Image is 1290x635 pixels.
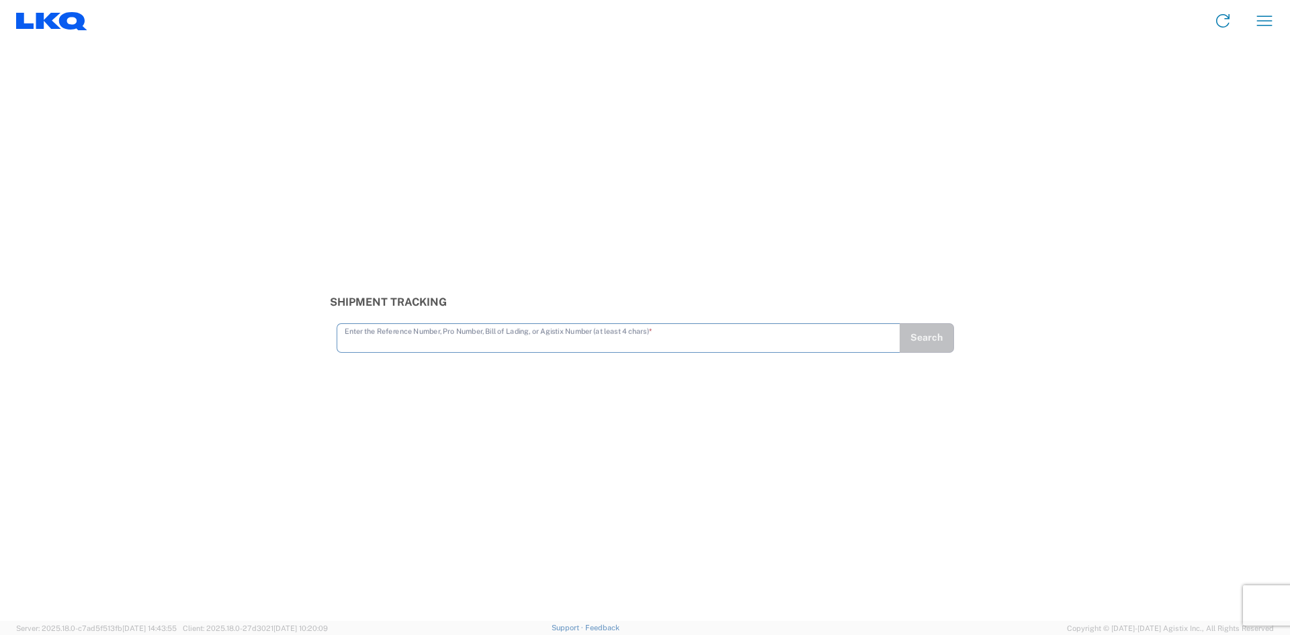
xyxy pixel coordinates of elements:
h3: Shipment Tracking [330,296,961,308]
a: Feedback [585,624,619,632]
span: [DATE] 14:43:55 [122,624,177,632]
span: [DATE] 10:20:09 [273,624,328,632]
span: Copyright © [DATE]-[DATE] Agistix Inc., All Rights Reserved [1067,622,1274,634]
span: Server: 2025.18.0-c7ad5f513fb [16,624,177,632]
a: Support [552,624,585,632]
span: Client: 2025.18.0-27d3021 [183,624,328,632]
